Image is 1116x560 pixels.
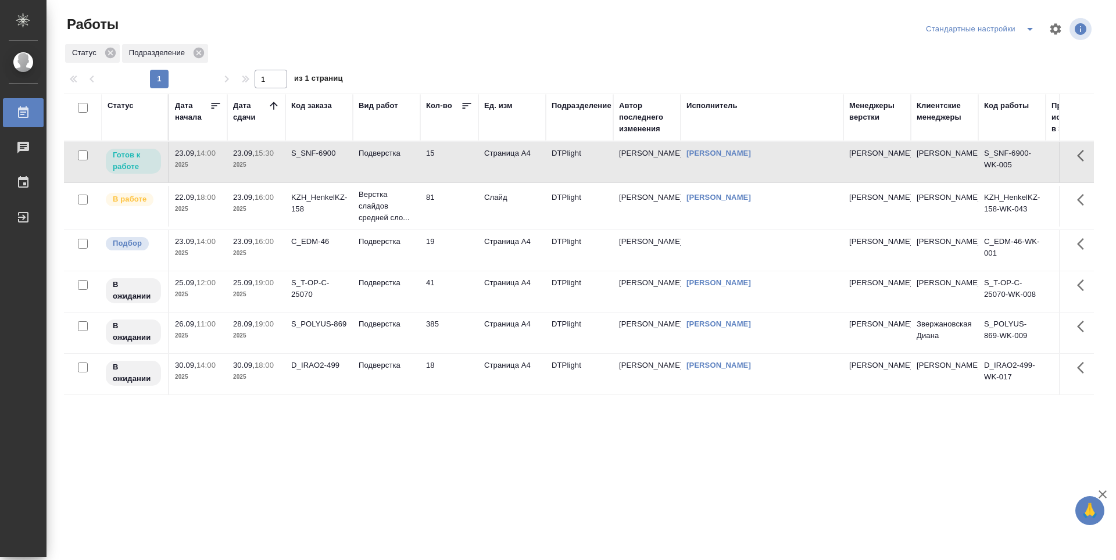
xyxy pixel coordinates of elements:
[1070,354,1098,382] button: Здесь прячутся важные кнопки
[175,289,221,300] p: 2025
[291,192,347,215] div: KZH_HenkelKZ-158
[233,203,280,215] p: 2025
[233,361,255,369] p: 30.09,
[613,230,681,271] td: [PERSON_NAME]
[359,277,414,289] p: Подверстка
[546,186,613,227] td: DTPlight
[1051,100,1104,135] div: Прогресс исполнителя в SC
[233,237,255,246] p: 23.09,
[426,100,452,112] div: Кол-во
[619,100,675,135] div: Автор последнего изменения
[129,47,189,59] p: Подразделение
[175,203,221,215] p: 2025
[478,230,546,271] td: Страница А4
[978,230,1046,271] td: C_EDM-46-WK-001
[552,100,611,112] div: Подразделение
[420,313,478,353] td: 385
[1070,230,1098,258] button: Здесь прячутся важные кнопки
[113,238,142,249] p: Подбор
[233,289,280,300] p: 2025
[613,271,681,312] td: [PERSON_NAME]
[255,278,274,287] p: 19:00
[911,186,978,227] td: [PERSON_NAME]
[255,193,274,202] p: 16:00
[291,236,347,247] div: C_EDM-46
[686,149,751,157] a: [PERSON_NAME]
[175,159,221,171] p: 2025
[911,271,978,312] td: [PERSON_NAME]
[105,148,162,175] div: Исполнитель может приступить к работе
[113,193,146,205] p: В работе
[911,142,978,182] td: [PERSON_NAME]
[175,371,221,383] p: 2025
[923,20,1042,38] div: split button
[420,230,478,271] td: 19
[420,354,478,394] td: 18
[105,360,162,387] div: Исполнитель назначен, приступать к работе пока рано
[1070,271,1098,299] button: Здесь прячутся важные кнопки
[478,313,546,353] td: Страница А4
[64,15,119,34] span: Работы
[359,360,414,371] p: Подверстка
[420,142,478,182] td: 15
[175,278,196,287] p: 25.09,
[478,186,546,227] td: Слайд
[686,361,751,369] a: [PERSON_NAME]
[1042,15,1069,43] span: Настроить таблицу
[686,193,751,202] a: [PERSON_NAME]
[978,142,1046,182] td: S_SNF-6900-WK-005
[105,318,162,346] div: Исполнитель назначен, приступать к работе пока рано
[233,193,255,202] p: 23.09,
[420,186,478,227] td: 81
[546,271,613,312] td: DTPlight
[978,354,1046,394] td: D_IRAO2-499-WK-017
[113,361,154,385] p: В ожидании
[233,330,280,342] p: 2025
[613,354,681,394] td: [PERSON_NAME]
[1070,142,1098,170] button: Здесь прячутся важные кнопки
[175,361,196,369] p: 30.09,
[233,278,255,287] p: 25.09,
[849,100,905,123] div: Менеджеры верстки
[108,100,134,112] div: Статус
[105,277,162,304] div: Исполнитель назначен, приступать к работе пока рано
[917,100,972,123] div: Клиентские менеджеры
[359,236,414,247] p: Подверстка
[196,193,216,202] p: 18:00
[233,320,255,328] p: 28.09,
[255,149,274,157] p: 15:30
[1069,18,1094,40] span: Посмотреть информацию
[359,148,414,159] p: Подверстка
[196,237,216,246] p: 14:00
[546,313,613,353] td: DTPlight
[72,47,101,59] p: Статус
[291,277,347,300] div: S_T-OP-C-25070
[359,189,414,224] p: Верстка слайдов средней сло...
[849,236,905,247] p: [PERSON_NAME]
[113,320,154,343] p: В ожидании
[1075,496,1104,525] button: 🙏
[984,100,1029,112] div: Код работы
[175,193,196,202] p: 22.09,
[175,100,210,123] div: Дата начала
[359,318,414,330] p: Подверстка
[546,142,613,182] td: DTPlight
[175,247,221,259] p: 2025
[849,148,905,159] p: [PERSON_NAME]
[113,279,154,302] p: В ожидании
[613,186,681,227] td: [PERSON_NAME]
[291,360,347,371] div: D_IRAO2-499
[196,278,216,287] p: 12:00
[291,148,347,159] div: S_SNF-6900
[686,100,738,112] div: Исполнитель
[613,142,681,182] td: [PERSON_NAME]
[233,371,280,383] p: 2025
[255,237,274,246] p: 16:00
[122,44,208,63] div: Подразделение
[978,313,1046,353] td: S_POLYUS-869-WK-009
[911,354,978,394] td: [PERSON_NAME]
[175,320,196,328] p: 26.09,
[291,100,332,112] div: Код заказа
[233,100,268,123] div: Дата сдачи
[849,360,905,371] p: [PERSON_NAME]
